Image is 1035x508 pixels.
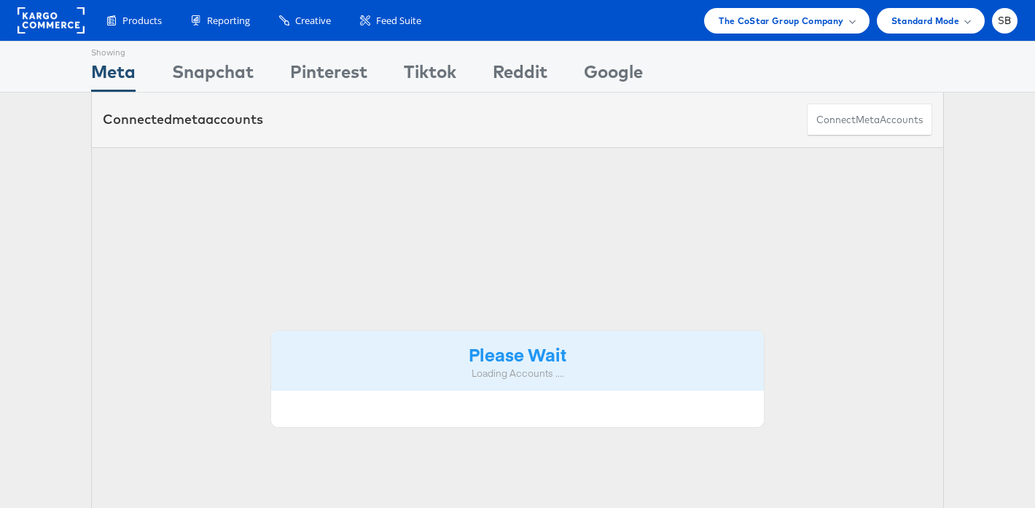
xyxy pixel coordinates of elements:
span: Creative [295,14,331,28]
span: Standard Mode [891,13,959,28]
div: Google [584,59,643,92]
div: Pinterest [290,59,367,92]
div: Tiktok [404,59,456,92]
div: Reddit [493,59,547,92]
div: Snapchat [172,59,254,92]
span: Reporting [207,14,250,28]
span: The CoStar Group Company [719,13,843,28]
div: Loading Accounts .... [282,367,753,380]
span: Feed Suite [376,14,421,28]
button: ConnectmetaAccounts [807,103,932,136]
span: meta [856,113,880,127]
div: Connected accounts [103,110,263,129]
span: SB [998,16,1012,26]
span: meta [172,111,206,128]
span: Products [122,14,162,28]
div: Showing [91,42,136,59]
strong: Please Wait [469,342,566,366]
div: Meta [91,59,136,92]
